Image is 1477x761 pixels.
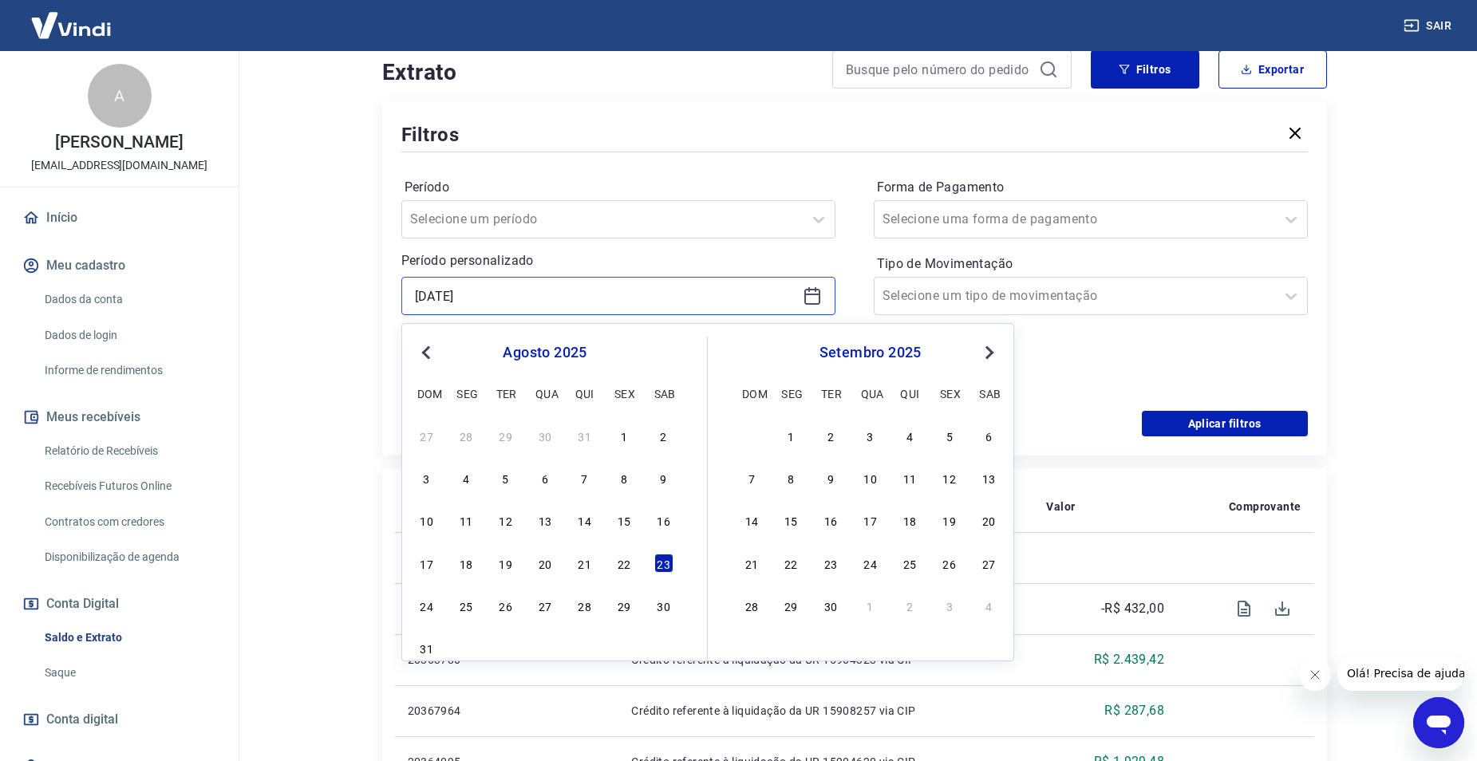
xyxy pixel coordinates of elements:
[979,468,998,487] div: Choose sábado, 13 de setembro de 2025
[877,178,1305,197] label: Forma de Pagamento
[940,554,959,573] div: Choose sexta-feira, 26 de setembro de 2025
[821,554,840,573] div: Choose terça-feira, 23 de setembro de 2025
[781,384,800,403] div: seg
[38,283,219,316] a: Dados da conta
[456,426,476,445] div: Choose segunda-feira, 28 de julho de 2025
[742,596,761,615] div: Choose domingo, 28 de setembro de 2025
[575,638,594,657] div: Choose quinta-feira, 4 de setembro de 2025
[55,134,183,151] p: [PERSON_NAME]
[415,424,675,660] div: month 2025-08
[614,384,634,403] div: sex
[405,178,832,197] label: Período
[38,506,219,538] a: Contratos com credores
[742,554,761,573] div: Choose domingo, 21 de setembro de 2025
[31,157,207,174] p: [EMAIL_ADDRESS][DOMAIN_NAME]
[535,554,555,573] div: Choose quarta-feira, 20 de agosto de 2025
[900,426,919,445] div: Choose quinta-feira, 4 de setembro de 2025
[535,638,555,657] div: Choose quarta-feira, 3 de setembro de 2025
[19,200,219,235] a: Início
[417,426,436,445] div: Choose domingo, 27 de julho de 2025
[742,511,761,530] div: Choose domingo, 14 de setembro de 2025
[614,511,634,530] div: Choose sexta-feira, 15 de agosto de 2025
[654,596,673,615] div: Choose sábado, 30 de agosto de 2025
[38,657,219,689] a: Saque
[1225,589,1263,628] span: Visualizar
[408,703,519,719] p: 20367964
[900,468,919,487] div: Choose quinta-feira, 11 de setembro de 2025
[861,511,880,530] div: Choose quarta-feira, 17 de setembro de 2025
[401,251,835,270] p: Período personalizado
[979,596,998,615] div: Choose sábado, 4 de outubro de 2025
[940,468,959,487] div: Choose sexta-feira, 12 de setembro de 2025
[575,511,594,530] div: Choose quinta-feira, 14 de agosto de 2025
[654,468,673,487] div: Choose sábado, 9 de agosto de 2025
[535,468,555,487] div: Choose quarta-feira, 6 de agosto de 2025
[456,384,476,403] div: seg
[742,426,761,445] div: Choose domingo, 31 de agosto de 2025
[781,554,800,573] div: Choose segunda-feira, 22 de setembro de 2025
[781,468,800,487] div: Choose segunda-feira, 8 de setembro de 2025
[575,468,594,487] div: Choose quinta-feira, 7 de agosto de 2025
[496,554,515,573] div: Choose terça-feira, 19 de agosto de 2025
[10,11,134,24] span: Olá! Precisa de ajuda?
[496,384,515,403] div: ter
[1104,701,1164,720] p: R$ 287,68
[979,384,998,403] div: sab
[456,596,476,615] div: Choose segunda-feira, 25 de agosto de 2025
[781,426,800,445] div: Choose segunda-feira, 1 de setembro de 2025
[415,284,796,308] input: Data inicial
[821,511,840,530] div: Choose terça-feira, 16 de setembro de 2025
[900,384,919,403] div: qui
[417,343,436,362] button: Previous Month
[654,384,673,403] div: sab
[38,354,219,387] a: Informe de rendimentos
[979,554,998,573] div: Choose sábado, 27 de setembro de 2025
[614,426,634,445] div: Choose sexta-feira, 1 de agosto de 2025
[496,638,515,657] div: Choose terça-feira, 2 de setembro de 2025
[1091,50,1199,89] button: Filtros
[614,554,634,573] div: Choose sexta-feira, 22 de agosto de 2025
[1094,650,1164,669] p: R$ 2.439,42
[740,343,1001,362] div: setembro 2025
[417,384,436,403] div: dom
[38,319,219,352] a: Dados de login
[88,64,152,128] div: A
[456,638,476,657] div: Choose segunda-feira, 1 de setembro de 2025
[821,426,840,445] div: Choose terça-feira, 2 de setembro de 2025
[1101,599,1164,618] p: -R$ 432,00
[861,468,880,487] div: Choose quarta-feira, 10 de setembro de 2025
[979,511,998,530] div: Choose sábado, 20 de setembro de 2025
[575,426,594,445] div: Choose quinta-feira, 31 de julho de 2025
[821,596,840,615] div: Choose terça-feira, 30 de setembro de 2025
[19,400,219,435] button: Meus recebíveis
[456,554,476,573] div: Choose segunda-feira, 18 de agosto de 2025
[19,248,219,283] button: Meu cadastro
[861,596,880,615] div: Choose quarta-feira, 1 de outubro de 2025
[417,554,436,573] div: Choose domingo, 17 de agosto de 2025
[46,708,118,731] span: Conta digital
[846,57,1033,81] input: Busque pelo número do pedido
[980,343,999,362] button: Next Month
[456,468,476,487] div: Choose segunda-feira, 4 de agosto de 2025
[19,1,123,49] img: Vindi
[940,596,959,615] div: Choose sexta-feira, 3 de outubro de 2025
[1299,659,1331,691] iframe: Fechar mensagem
[742,384,761,403] div: dom
[940,426,959,445] div: Choose sexta-feira, 5 de setembro de 2025
[781,511,800,530] div: Choose segunda-feira, 15 de setembro de 2025
[1046,499,1075,515] p: Valor
[38,621,219,654] a: Saldo e Extrato
[900,596,919,615] div: Choose quinta-feira, 2 de outubro de 2025
[575,554,594,573] div: Choose quinta-feira, 21 de agosto de 2025
[38,470,219,503] a: Recebíveis Futuros Online
[1413,697,1464,748] iframe: Botão para abrir a janela de mensagens
[940,511,959,530] div: Choose sexta-feira, 19 de setembro de 2025
[614,468,634,487] div: Choose sexta-feira, 8 de agosto de 2025
[742,468,761,487] div: Choose domingo, 7 de setembro de 2025
[417,511,436,530] div: Choose domingo, 10 de agosto de 2025
[631,703,1021,719] p: Crédito referente à liquidação da UR 15908257 via CIP
[877,254,1305,274] label: Tipo de Movimentação
[654,554,673,573] div: Choose sábado, 23 de agosto de 2025
[821,468,840,487] div: Choose terça-feira, 9 de setembro de 2025
[535,384,555,403] div: qua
